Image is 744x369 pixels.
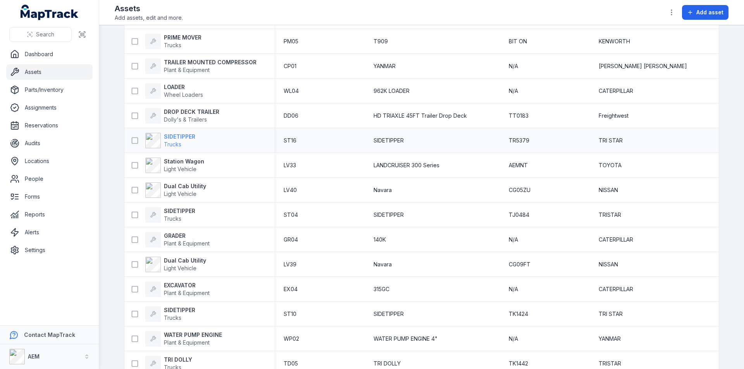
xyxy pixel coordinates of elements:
[374,211,404,219] span: SIDETIPPER
[599,161,622,169] span: TOYOTA
[145,207,195,223] a: SIDETIPPERTrucks
[509,310,528,318] span: TK1424
[145,133,195,148] a: SIDETIPPERTrucks
[509,335,518,343] span: N/A
[509,87,518,95] span: N/A
[374,310,404,318] span: SIDETIPPER
[374,186,392,194] span: Navara
[164,67,210,73] span: Plant & Equipment
[284,137,296,144] span: ST16
[6,207,93,222] a: Reports
[696,9,723,16] span: Add asset
[6,153,93,169] a: Locations
[284,310,296,318] span: ST10
[509,38,527,45] span: BIT ON
[145,257,206,272] a: Dual Cab UtilityLight Vehicle
[145,281,210,297] a: EXCAVATORPlant & Equipment
[164,166,196,172] span: Light Vehicle
[509,186,530,194] span: CG05ZU
[6,118,93,133] a: Reservations
[374,236,386,244] span: 140K
[599,112,629,120] span: Freightwest
[374,161,439,169] span: LANDCRUISER 300 Series
[164,331,222,339] strong: WATER PUMP ENGINE
[164,83,203,91] strong: LOADER
[284,38,298,45] span: PM05
[509,261,530,268] span: CG09FT
[284,211,298,219] span: ST04
[284,285,298,293] span: EX04
[164,42,181,48] span: Trucks
[284,335,299,343] span: WP02
[145,34,201,49] a: PRIME MOVERTrucks
[599,236,633,244] span: CATERPILLAR
[6,136,93,151] a: Audits
[374,137,404,144] span: SIDETIPPER
[509,211,529,219] span: TJ0484
[374,360,401,367] span: TRI DOLLY
[6,82,93,98] a: Parts/Inventory
[509,137,529,144] span: TR5379
[164,314,181,321] span: Trucks
[145,232,210,247] a: GRADERPlant & Equipment
[164,108,219,116] strong: DROP DECK TRAILER
[599,310,623,318] span: TRI STAR
[24,331,75,338] strong: Contact MapTrack
[599,62,687,70] span: [PERSON_NAME] [PERSON_NAME]
[21,5,79,20] a: MapTrack
[284,62,296,70] span: CP01
[6,100,93,115] a: Assignments
[374,62,396,70] span: YANMAR
[164,34,201,41] strong: PRIME MOVER
[145,108,219,124] a: DROP DECK TRAILERDolly's & Trailers
[599,211,621,219] span: TRISTAR
[9,27,72,42] button: Search
[36,31,54,38] span: Search
[145,306,195,322] a: SIDETIPPERTrucks
[164,141,181,148] span: Trucks
[164,58,257,66] strong: TRAILER MOUNTED COMPRESSOR
[164,257,206,264] strong: Dual Cab Utility
[599,360,621,367] span: TRISTAR
[164,116,207,123] span: Dolly's & Trailers
[164,133,195,141] strong: SIDETIPPER
[6,46,93,62] a: Dashboard
[164,356,192,364] strong: TRI DOLLY
[284,236,298,244] span: GR04
[28,353,40,360] strong: AEM
[164,182,206,190] strong: Dual Cab Utility
[599,186,618,194] span: NISSAN
[599,261,618,268] span: NISSAN
[509,112,529,120] span: TT0183
[509,285,518,293] span: N/A
[115,3,183,14] h2: Assets
[284,161,296,169] span: LV33
[374,38,388,45] span: T909
[6,189,93,204] a: Forms
[164,306,195,314] strong: SIDETIPPER
[374,87,410,95] span: 962K LOADER
[509,161,528,169] span: AEMNT
[164,215,181,222] span: Trucks
[599,38,630,45] span: KENWORTH
[164,91,203,98] span: Wheel Loaders
[599,285,633,293] span: CATERPILLAR
[509,236,518,244] span: N/A
[509,360,528,367] span: TK1442
[374,261,392,268] span: Navara
[599,87,633,95] span: CATERPILLAR
[145,331,222,347] a: WATER PUMP ENGINEPlant & Equipment
[164,290,210,296] span: Plant & Equipment
[164,339,210,346] span: Plant & Equipment
[6,242,93,258] a: Settings
[284,261,296,268] span: LV39
[284,186,297,194] span: LV40
[145,158,204,173] a: Station WagonLight Vehicle
[284,360,298,367] span: TD05
[6,225,93,240] a: Alerts
[164,240,210,247] span: Plant & Equipment
[164,265,196,271] span: Light Vehicle
[164,281,210,289] strong: EXCAVATOR
[6,64,93,80] a: Assets
[284,112,298,120] span: DD06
